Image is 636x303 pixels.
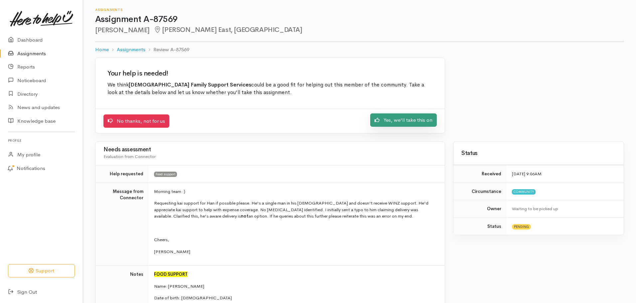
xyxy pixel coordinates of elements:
[103,147,437,153] h3: Needs assessment
[95,183,149,266] td: Message from Connector
[154,172,177,177] span: Food support
[95,42,624,58] nav: breadcrumb
[154,188,437,195] p: Morning team :)
[8,264,75,278] button: Support
[129,81,251,88] b: [DEMOGRAPHIC_DATA] Family Support Services
[154,271,188,277] font: FOOD SUPPORT
[453,165,507,183] td: Received
[95,8,624,12] h6: Assignments
[154,295,437,301] p: Date of birth: [DEMOGRAPHIC_DATA]
[241,213,248,219] b: not
[512,224,531,229] span: Pending
[154,236,437,243] p: Cheers,
[453,200,507,218] td: Owner
[461,150,616,157] h3: Status
[154,26,302,34] span: [PERSON_NAME] East, [GEOGRAPHIC_DATA]
[154,248,437,255] p: [PERSON_NAME]
[154,283,437,290] p: Name: [PERSON_NAME]
[512,206,616,212] div: Waiting to be picked up
[95,15,624,24] h1: Assignment A-87569
[370,113,437,127] a: Yes, we'll take this on
[512,189,536,195] span: Community
[512,171,542,177] time: [DATE] 9:06AM
[154,200,437,220] p: Requesting kai support for Han if possible please. He's a single man in his [DEMOGRAPHIC_DATA] an...
[95,46,109,54] a: Home
[95,165,149,183] td: Help requested
[117,46,145,54] a: Assignments
[103,154,156,159] span: Evaluation from Connector
[8,136,75,145] h6: Profile
[107,70,433,77] h2: Your help is needed!
[453,218,507,235] td: Status
[107,81,433,97] p: We think could be a good fit for helping out this member of the community. Take a look at the det...
[95,26,624,34] h2: [PERSON_NAME]
[103,114,169,128] a: No thanks, not for us
[453,183,507,200] td: Circumstance
[145,46,189,54] li: Review A-87569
